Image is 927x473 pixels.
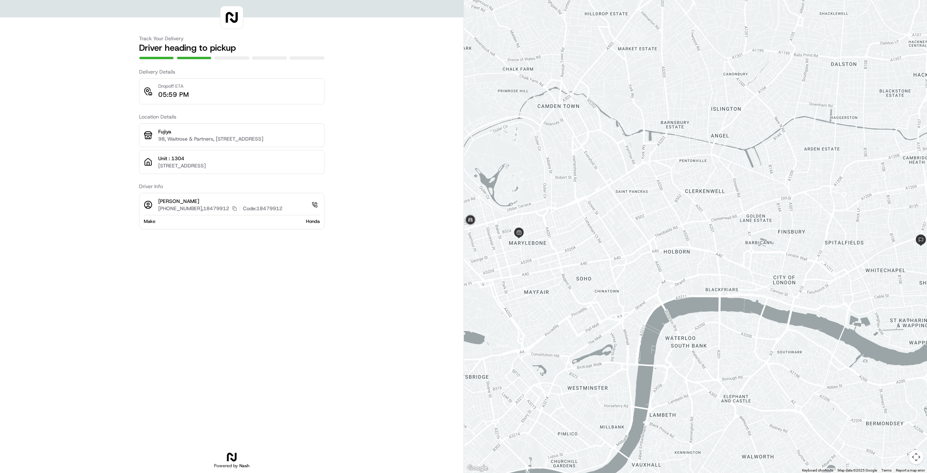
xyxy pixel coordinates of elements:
h2: Powered by [214,463,249,469]
span: Honda [306,218,320,225]
a: Terms (opens in new tab) [881,468,892,472]
h3: Delivery Details [139,68,324,75]
span: Nash [239,463,249,469]
h3: Track Your Delivery [139,35,324,42]
p: 98, Waitrose & Partners, [STREET_ADDRESS] [158,135,320,142]
p: Dropoff ETA [158,83,189,90]
h3: Location Details [139,113,324,120]
p: [STREET_ADDRESS] [158,162,320,169]
p: Unit : 1304 [158,155,320,162]
p: [PHONE_NUMBER],18479912 [158,205,229,212]
h2: Driver heading to pickup [139,42,324,54]
a: Report a map error [896,468,925,472]
a: Open this area in Google Maps (opens a new window) [466,464,490,473]
p: Fujiya [158,128,320,135]
p: [PERSON_NAME] [158,198,282,205]
button: Map camera controls [909,450,923,464]
h3: Driver Info [139,183,324,190]
p: Code: 18479912 [243,205,282,212]
img: Google [466,464,490,473]
p: 05:59 PM [158,90,189,100]
button: Keyboard shortcuts [802,468,833,473]
span: Map data ©2025 Google [838,468,877,472]
span: Make [144,218,155,225]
